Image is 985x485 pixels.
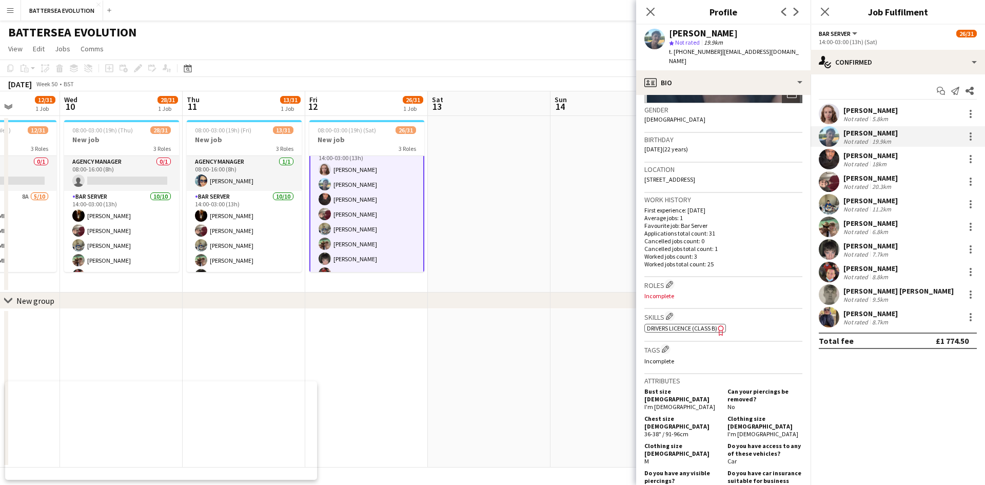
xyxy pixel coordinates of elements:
[399,145,416,152] span: 3 Roles
[33,44,45,53] span: Edit
[870,250,890,258] div: 7.7km
[644,357,802,365] p: Incomplete
[644,279,802,290] h3: Roles
[843,173,898,183] div: [PERSON_NAME]
[644,311,802,322] h3: Skills
[870,205,893,213] div: 11.2km
[811,50,985,74] div: Confirmed
[727,442,802,457] h5: Do you have access to any of these vehicles?
[843,296,870,303] div: Not rated
[31,145,48,152] span: 3 Roles
[843,286,954,296] div: [PERSON_NAME] [PERSON_NAME]
[644,145,688,153] span: [DATE] (22 years)
[669,29,738,38] div: [PERSON_NAME]
[644,387,719,403] h5: Bust size [DEMOGRAPHIC_DATA]
[819,30,859,37] button: Bar Server
[727,387,802,403] h5: Can your piercings be removed?
[843,115,870,123] div: Not rated
[63,101,77,112] span: 10
[870,138,893,145] div: 19.9km
[555,95,567,104] span: Sun
[843,151,898,160] div: [PERSON_NAME]
[55,44,70,53] span: Jobs
[64,95,77,104] span: Wed
[64,80,74,88] div: BST
[843,228,870,236] div: Not rated
[5,381,317,480] iframe: Popup CTA
[403,96,423,104] span: 26/31
[187,135,302,144] h3: New job
[843,273,870,281] div: Not rated
[158,105,178,112] div: 1 Job
[153,145,171,152] span: 3 Roles
[843,309,898,318] div: [PERSON_NAME]
[727,403,735,411] span: No
[644,415,719,430] h5: Chest size [DEMOGRAPHIC_DATA]
[644,176,695,183] span: [STREET_ADDRESS]
[644,237,802,245] p: Cancelled jobs count: 0
[396,126,416,134] span: 26/31
[644,292,802,300] p: Incomplete
[187,156,302,191] app-card-role: Agency Manager1/108:00-16:00 (8h)[PERSON_NAME]
[636,5,811,18] h3: Profile
[34,80,60,88] span: Week 50
[644,165,802,174] h3: Location
[81,44,104,53] span: Comms
[309,144,424,318] app-card-role: Bar Server10/1014:00-03:00 (13h)[PERSON_NAME][PERSON_NAME][PERSON_NAME][PERSON_NAME][PERSON_NAME]...
[727,430,798,438] span: I'm [DEMOGRAPHIC_DATA]
[870,183,893,190] div: 20.3km
[644,344,802,355] h3: Tags
[318,126,376,134] span: 08:00-03:00 (19h) (Sat)
[28,126,48,134] span: 12/31
[276,145,293,152] span: 3 Roles
[644,214,802,222] p: Average jobs: 1
[644,457,649,465] span: M
[644,229,802,237] p: Applications total count: 31
[185,101,200,112] span: 11
[870,273,890,281] div: 8.8km
[843,264,898,273] div: [PERSON_NAME]
[870,318,890,326] div: 8.7km
[309,120,424,272] app-job-card: 08:00-03:00 (19h) (Sat)26/31New job3 Roles08:00-16:00 (8h) Bar Server10/1014:00-03:00 (13h)[PERSO...
[843,128,898,138] div: [PERSON_NAME]
[644,260,802,268] p: Worked jobs total count: 25
[644,469,719,484] h5: Do you have any visible piercings?
[157,96,178,104] span: 28/31
[430,101,443,112] span: 13
[76,42,108,55] a: Comms
[553,101,567,112] span: 14
[956,30,977,37] span: 26/31
[819,30,851,37] span: Bar Server
[811,5,985,18] h3: Job Fulfilment
[35,105,55,112] div: 1 Job
[51,42,74,55] a: Jobs
[669,48,722,55] span: t. [PHONE_NUMBER]
[843,183,870,190] div: Not rated
[150,126,171,134] span: 28/31
[644,135,802,144] h3: Birthday
[8,25,136,40] h1: BATTERSEA EVOLUTION
[8,44,23,53] span: View
[870,115,890,123] div: 5.8km
[644,115,705,123] span: [DEMOGRAPHIC_DATA]
[195,126,251,134] span: 08:00-03:00 (19h) (Fri)
[636,70,811,95] div: Bio
[403,105,423,112] div: 1 Job
[644,105,802,114] h3: Gender
[4,42,27,55] a: View
[309,135,424,144] h3: New job
[843,250,870,258] div: Not rated
[819,38,977,46] div: 14:00-03:00 (13h) (Sat)
[819,336,854,346] div: Total fee
[644,222,802,229] p: Favourite job: Bar Server
[669,48,799,65] span: | [EMAIL_ADDRESS][DOMAIN_NAME]
[843,219,898,228] div: [PERSON_NAME]
[308,101,318,112] span: 12
[644,195,802,204] h3: Work history
[29,42,49,55] a: Edit
[870,296,890,303] div: 9.5km
[187,120,302,272] app-job-card: 08:00-03:00 (19h) (Fri)13/31New job3 RolesAgency Manager1/108:00-16:00 (8h)[PERSON_NAME]Bar Serve...
[64,156,179,191] app-card-role: Agency Manager0/108:00-16:00 (8h)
